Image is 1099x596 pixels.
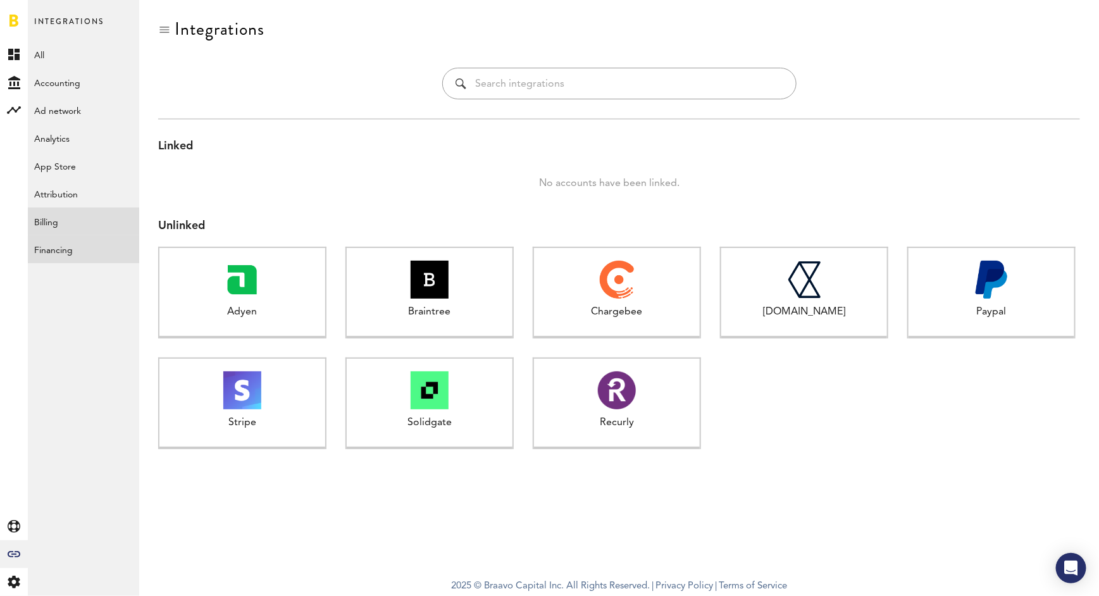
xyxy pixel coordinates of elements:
div: Stripe [159,416,325,430]
a: Terms of Service [719,581,787,591]
input: Search integrations [476,68,783,99]
div: [DOMAIN_NAME] [721,305,887,320]
a: Accounting [28,68,139,96]
div: No accounts have been linked. [139,174,1080,193]
div: Paypal [909,305,1074,320]
a: Ad network [28,96,139,124]
span: Integrations [34,14,104,40]
div: Linked [158,139,1080,155]
a: Analytics [28,124,139,152]
div: Integrations [175,19,264,39]
div: Recurly [534,416,700,430]
a: All [28,40,139,68]
img: Chargebee [600,261,633,299]
span: Support [27,9,72,20]
a: Attribution [28,180,139,208]
div: Chargebee [534,305,700,320]
img: Braintree [411,261,449,299]
div: Unlinked [158,218,1080,235]
img: Checkout.com [787,261,821,299]
a: Financing [28,235,139,263]
div: Adyen [159,305,325,320]
a: Billing [28,208,139,235]
img: Recurly [598,371,636,409]
span: 2025 © Braavo Capital Inc. All Rights Reserved. [451,577,650,596]
div: Solidgate [347,416,512,430]
a: Privacy Policy [655,581,713,591]
img: Solidgate [411,371,449,409]
a: App Store [28,152,139,180]
img: Stripe [223,371,261,409]
div: Braintree [347,305,512,320]
img: Adyen [223,261,261,299]
div: Open Intercom Messenger [1056,553,1086,583]
img: Paypal [972,261,1010,299]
